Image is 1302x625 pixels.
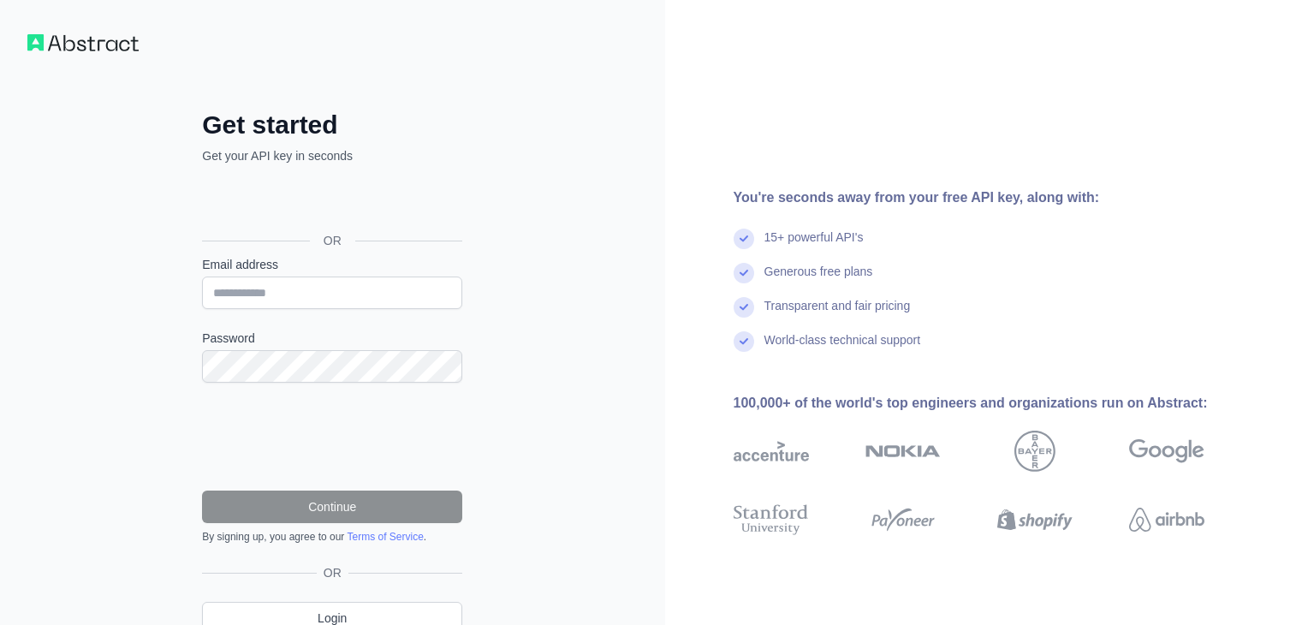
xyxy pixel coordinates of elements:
iframe: Sign in with Google Button [193,183,467,221]
a: Terms of Service [347,531,423,543]
img: check mark [734,297,754,318]
img: bayer [1014,431,1055,472]
img: check mark [734,263,754,283]
span: OR [310,232,355,249]
img: stanford university [734,501,809,539]
div: Transparent and fair pricing [764,297,911,331]
img: check mark [734,331,754,352]
iframe: reCAPTCHA [202,403,462,470]
div: By signing up, you agree to our . [202,530,462,544]
button: Continue [202,491,462,523]
div: 15+ powerful API's [764,229,864,263]
p: Get your API key in seconds [202,147,462,164]
img: payoneer [865,501,941,539]
img: Workflow [27,34,139,51]
div: World-class technical support [764,331,921,366]
img: shopify [997,501,1073,539]
img: airbnb [1129,501,1204,539]
label: Email address [202,256,462,273]
div: You're seconds away from your free API key, along with: [734,187,1259,208]
img: nokia [865,431,941,472]
span: OR [317,564,348,581]
label: Password [202,330,462,347]
div: Generous free plans [764,263,873,297]
div: 100,000+ of the world's top engineers and organizations run on Abstract: [734,393,1259,414]
img: check mark [734,229,754,249]
h2: Get started [202,110,462,140]
img: accenture [734,431,809,472]
img: google [1129,431,1204,472]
